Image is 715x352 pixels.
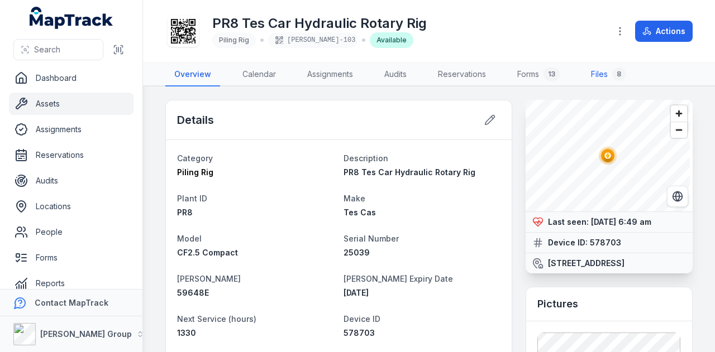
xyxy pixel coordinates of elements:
a: Reports [9,272,134,295]
button: Actions [635,21,693,42]
a: Audits [9,170,134,192]
span: Device ID [344,314,380,324]
a: Forms13 [508,63,569,86]
span: 1330 [177,328,196,337]
h2: Details [177,112,214,128]
a: Assignments [298,63,362,86]
a: Files8 [582,63,635,86]
a: MapTrack [30,7,113,29]
span: Piling Rig [177,167,213,177]
strong: Last seen: [548,216,589,228]
span: Search [34,44,60,55]
span: [PERSON_NAME] Expiry Date [344,274,453,283]
div: Available [370,32,413,48]
span: Piling Rig [219,36,249,44]
div: [PERSON_NAME]-103 [268,32,357,48]
span: 25039 [344,248,370,257]
strong: [STREET_ADDRESS] [548,258,625,269]
a: Overview [165,63,220,86]
strong: 578703 [590,237,621,248]
a: Calendar [233,63,285,86]
strong: [PERSON_NAME] Group [40,329,132,339]
span: [DATE] 6:49 am [591,217,651,226]
span: [PERSON_NAME] [177,274,241,283]
h1: PR8 Tes Car Hydraulic Rotary Rig [212,15,427,32]
button: Switch to Satellite View [667,186,688,207]
span: [DATE] [344,288,369,297]
a: Reservations [429,63,495,86]
span: PR8 [177,208,193,217]
a: Assignments [9,118,134,141]
a: Dashboard [9,67,134,89]
a: Reservations [9,144,134,166]
span: CF2.5 Compact [177,248,238,257]
span: PR8 Tes Car Hydraulic Rotary Rig [344,167,475,177]
time: 14/04/2026, 10:00:00 am [344,288,369,297]
span: Tes Cas [344,208,376,217]
canvas: Map [526,100,690,211]
button: Zoom out [671,122,687,138]
span: Model [177,234,202,243]
span: Description [344,153,388,163]
button: Search [13,39,103,60]
span: 578703 [344,328,375,337]
span: Plant ID [177,194,207,203]
h3: Pictures [537,296,578,312]
a: Audits [375,63,416,86]
span: Next Service (hours) [177,314,256,324]
a: People [9,221,134,243]
div: 13 [544,67,560,81]
strong: Device ID: [548,237,588,248]
span: Serial Number [344,234,399,243]
div: 8 [612,67,626,81]
strong: Contact MapTrack [35,298,108,307]
span: Make [344,194,365,203]
a: Locations [9,195,134,218]
button: Zoom in [671,105,687,122]
span: 59648E [177,288,209,297]
a: Forms [9,247,134,269]
time: 12/08/2025, 6:49:52 am [591,217,651,226]
a: Assets [9,93,134,115]
span: Category [177,153,213,163]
